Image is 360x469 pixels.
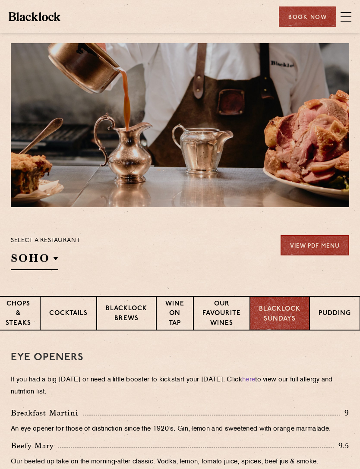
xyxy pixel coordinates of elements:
p: Beefy Mary [11,440,58,452]
p: Pudding [319,309,351,320]
p: Select a restaurant [11,235,80,246]
p: Chops & Steaks [6,299,31,330]
a: View PDF Menu [281,235,349,255]
p: Blacklock Sundays [259,305,300,324]
h3: Eye openers [11,352,349,363]
p: 9.5 [334,440,350,451]
p: Breakfast Martini [11,407,83,419]
p: Cocktails [49,309,88,320]
img: BL_Textured_Logo-footer-cropped.svg [9,12,60,21]
p: Wine on Tap [165,299,184,330]
div: Book Now [279,6,336,27]
h2: SOHO [11,251,58,270]
p: 9 [340,407,349,419]
p: Blacklock Brews [106,304,147,324]
p: Our beefed up take on the morning-after classic. Vodka, lemon, tomato juice, spices, beef jus & s... [11,456,349,468]
a: here [242,377,255,383]
p: An eye opener for those of distinction since the 1920’s. Gin, lemon and sweetened with orange mar... [11,423,349,435]
p: Our favourite wines [202,299,241,330]
p: If you had a big [DATE] or need a little booster to kickstart your [DATE]. Click to view our full... [11,374,349,398]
